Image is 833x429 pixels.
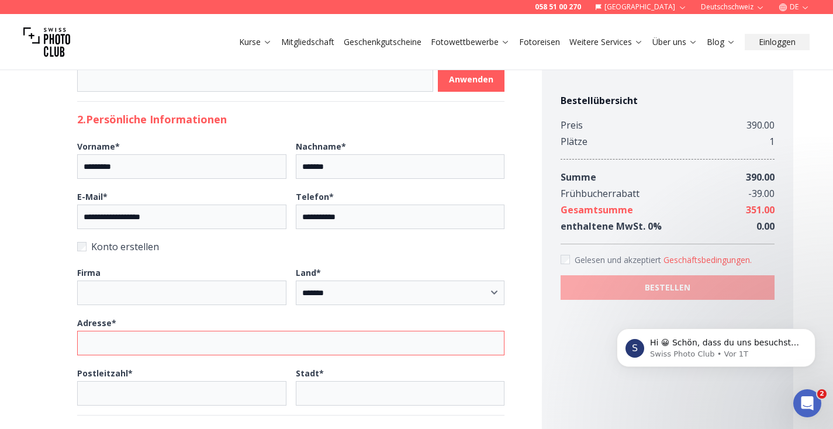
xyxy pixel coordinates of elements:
input: Stadt* [296,381,505,406]
h2: 2. Persönliche Informationen [77,111,504,127]
b: Land * [296,267,321,278]
button: Mitgliedschaft [276,34,339,50]
b: Adresse * [77,317,116,328]
a: Kurse [239,36,272,48]
input: E-Mail* [77,205,286,229]
b: Telefon * [296,191,334,202]
a: 058 51 00 270 [535,2,581,12]
a: Blog [707,36,735,48]
button: Anwenden [438,67,504,92]
button: Einloggen [745,34,810,50]
b: Stadt * [296,368,324,379]
b: Postleitzahl * [77,368,133,379]
div: - 39.00 [748,185,775,202]
div: 390.00 [746,117,775,133]
button: Kurse [234,34,276,50]
span: 351.00 [746,203,775,216]
span: 2 [817,389,827,399]
div: Preis [561,117,583,133]
iframe: Intercom notifications Nachricht [599,255,833,386]
input: Firma [77,281,286,305]
a: Fotoreisen [519,36,560,48]
select: Land* [296,281,505,305]
button: Fotowettbewerbe [426,34,514,50]
div: Plätze [561,133,587,150]
div: enthaltene MwSt. 0 % [561,218,662,234]
input: Accept terms [561,255,570,264]
div: Frühbucherrabatt [561,185,640,202]
b: Firma [77,267,101,278]
a: Über uns [652,36,697,48]
button: BESTELLEN [561,275,775,300]
input: Adresse* [77,331,504,355]
p: Message from Swiss Photo Club, sent Vor 1T [51,94,202,104]
div: message notification from Swiss Photo Club, Vor 1T. Hi 😀 Schön, dass du uns besuchst. Stell' uns ... [18,73,216,112]
b: E-Mail * [77,191,108,202]
div: Summe [561,169,596,185]
span: Gelesen und akzeptiert [575,254,663,265]
img: Swiss photo club [23,19,70,65]
span: 0.00 [756,220,775,233]
button: Blog [702,34,740,50]
input: Nachname* [296,154,505,179]
iframe: Intercom live chat [793,389,821,417]
b: Anwenden [449,74,493,85]
div: Gesamtsumme [561,202,633,218]
button: Accept termsGelesen und akzeptiert [663,254,752,266]
button: Über uns [648,34,702,50]
button: Geschenkgutscheine [339,34,426,50]
input: Postleitzahl* [77,381,286,406]
button: Fotoreisen [514,34,565,50]
input: Konto erstellen [77,242,87,251]
a: Mitgliedschaft [281,36,334,48]
input: Telefon* [296,205,505,229]
input: Vorname* [77,154,286,179]
a: Weitere Services [569,36,643,48]
h4: Bestellübersicht [561,94,775,108]
b: Vorname * [77,141,120,152]
b: Nachname * [296,141,346,152]
div: 1 [769,133,775,150]
a: Fotowettbewerbe [431,36,510,48]
span: 390.00 [746,171,775,184]
label: Konto erstellen [77,238,504,255]
a: Geschenkgutscheine [344,36,421,48]
div: Profile image for Swiss Photo Club [26,84,45,102]
p: Hi 😀 Schön, dass du uns besuchst. Stell' uns gerne jederzeit Fragen oder hinterlasse ein Feedback. [51,82,202,94]
button: Weitere Services [565,34,648,50]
